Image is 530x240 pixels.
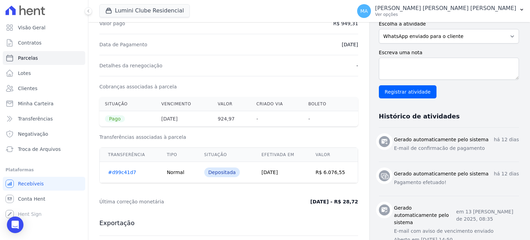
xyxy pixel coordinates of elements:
[379,49,519,56] label: Escreva uma nota
[253,162,307,183] td: [DATE]
[310,198,358,205] dd: [DATE] - R$ 28,72
[3,51,85,65] a: Parcelas
[99,134,358,141] h3: Transferências associadas à parcela
[333,20,358,27] dd: R$ 949,31
[494,136,519,143] p: há 12 dias
[7,217,23,233] div: Open Intercom Messenger
[156,111,212,127] th: [DATE]
[379,85,436,98] input: Registrar atividade
[342,41,358,48] dd: [DATE]
[352,1,530,21] button: MA [PERSON_NAME] [PERSON_NAME] [PERSON_NAME] Ver opções
[3,192,85,206] a: Conta Hent
[99,219,358,227] h3: Exportação
[375,12,516,17] p: Ver opções
[456,208,519,223] p: em 13 [PERSON_NAME] de 2025, 08:35
[18,131,48,137] span: Negativação
[251,97,303,111] th: Criado via
[18,24,46,31] span: Visão Geral
[158,148,196,162] th: Tipo
[156,97,212,111] th: Vencimento
[394,228,519,235] p: E-mail com aviso de vencimento enviado
[105,115,125,122] span: Pago
[3,177,85,191] a: Recebíveis
[356,62,358,69] dd: -
[18,85,37,92] span: Clientes
[375,5,516,12] p: [PERSON_NAME] [PERSON_NAME] [PERSON_NAME]
[394,170,489,177] h3: Gerado automaticamente pelo sistema
[100,148,159,162] th: Transferência
[99,97,156,111] th: Situação
[18,39,41,46] span: Contratos
[18,55,38,61] span: Parcelas
[99,20,125,27] dt: Valor pago
[204,167,240,177] div: Depositada
[3,36,85,50] a: Contratos
[307,162,358,183] td: R$ 6.076,55
[253,148,307,162] th: Efetivada em
[3,97,85,111] a: Minha Carteira
[18,70,31,77] span: Lotes
[3,142,85,156] a: Troca de Arquivos
[212,97,251,111] th: Valor
[394,145,519,152] p: E-mail de confirmacão de pagamento
[99,83,177,90] dt: Cobranças associadas à parcela
[18,100,53,107] span: Minha Carteira
[394,179,519,186] p: Pagamento efetuado!
[18,115,53,122] span: Transferências
[18,146,61,153] span: Troca de Arquivos
[394,136,489,143] h3: Gerado automaticamente pelo sistema
[307,148,358,162] th: Valor
[18,195,45,202] span: Conta Hent
[18,180,44,187] span: Recebíveis
[360,9,368,13] span: MA
[379,112,460,121] h3: Histórico de atividades
[99,41,147,48] dt: Data de Pagamento
[379,20,519,28] label: Escolha a atividade
[394,204,456,226] h3: Gerado automaticamente pelo sistema
[303,111,343,127] th: -
[3,66,85,80] a: Lotes
[196,148,253,162] th: Situação
[251,111,303,127] th: -
[494,170,519,177] p: há 12 dias
[3,21,85,35] a: Visão Geral
[6,166,82,174] div: Plataformas
[108,170,136,175] a: #d99c41d7
[3,127,85,141] a: Negativação
[158,162,196,183] td: Normal
[3,112,85,126] a: Transferências
[99,198,253,205] dt: Última correção monetária
[99,4,190,17] button: Lumini Clube Residencial
[99,62,163,69] dt: Detalhes da renegociação
[3,81,85,95] a: Clientes
[303,97,343,111] th: Boleto
[212,111,251,127] th: 924,97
